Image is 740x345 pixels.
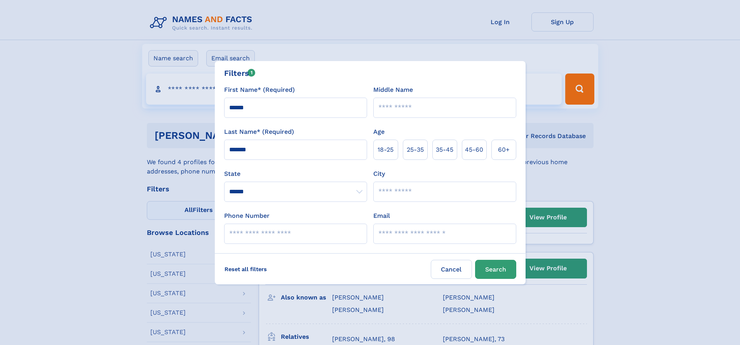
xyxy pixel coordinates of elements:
label: Middle Name [373,85,413,95]
label: Last Name* (Required) [224,127,294,137]
div: Filters [224,67,256,79]
label: City [373,169,385,179]
label: Age [373,127,385,137]
label: Cancel [431,260,472,279]
label: Phone Number [224,211,270,221]
label: First Name* (Required) [224,85,295,95]
label: Email [373,211,390,221]
span: 60+ [498,145,510,154]
span: 35‑45 [436,145,453,154]
span: 25‑35 [407,145,424,154]
button: Search [475,260,516,279]
label: Reset all filters [219,260,272,278]
span: 18‑25 [378,145,394,154]
label: State [224,169,367,179]
span: 45‑60 [465,145,483,154]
